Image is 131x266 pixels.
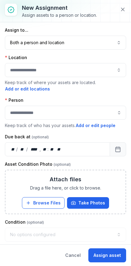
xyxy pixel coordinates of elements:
[5,134,49,140] label: Due back at
[5,55,27,61] label: Location
[88,248,126,262] button: Assign asset
[22,197,65,209] button: Browse Files
[5,27,28,33] label: Assign to...
[26,146,28,152] div: /
[40,146,41,152] div: ,
[10,146,16,152] div: day,
[76,122,116,129] button: Add or edit people
[5,80,126,92] p: Keep track of where your assets are located.
[60,248,86,262] button: Cancel
[48,146,49,152] div: :
[41,146,48,152] div: hour,
[30,185,101,191] span: Drag a file here, or click to browse.
[56,146,62,152] div: am/pm,
[5,219,44,225] label: Condition
[49,146,55,152] div: minute,
[18,146,27,152] div: month,
[5,122,126,129] p: Keep track of who has your assets.
[5,106,126,120] input: assignment-add:person-label
[5,36,126,50] button: Both a person and location
[5,86,50,92] button: Add or edit locations
[16,146,18,152] div: /
[22,12,97,18] div: Assign assets to a person or location.
[110,142,126,156] button: Calendar
[5,97,23,103] label: Person
[50,175,81,184] h3: Attach files
[5,161,71,167] label: Asset Condition Photo
[67,197,109,209] button: Take Photos
[22,4,97,12] h3: New assignment
[28,146,40,152] div: year,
